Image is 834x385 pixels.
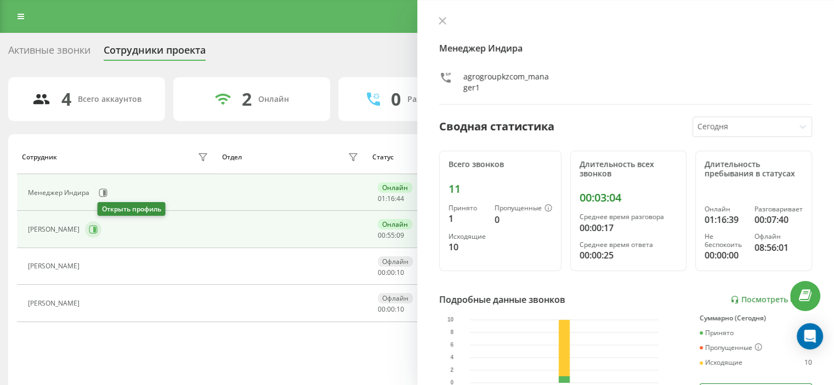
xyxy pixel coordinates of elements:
div: Исходящие [700,359,742,366]
div: Длительность пребывания в статусах [705,160,803,179]
span: 00 [378,231,385,240]
text: 6 [450,342,453,348]
div: Среднее время разговора [580,213,678,221]
div: 00:00:17 [580,221,678,234]
div: 0 [495,213,552,226]
a: Посмотреть отчет [730,295,812,304]
div: : : [378,306,404,313]
div: Принято [449,204,486,212]
span: 55 [387,231,395,240]
div: Статус [372,153,394,161]
span: 00 [378,268,385,277]
text: 4 [450,354,453,360]
div: 01:16:39 [705,213,746,226]
div: Сотрудник [22,153,57,161]
span: 00 [387,268,395,277]
div: Активные звонки [8,44,90,61]
div: 10 [804,359,812,366]
div: Пропущенные [495,204,552,213]
div: Онлайн [378,182,412,193]
text: 8 [450,329,453,335]
div: Онлайн [705,205,746,213]
div: Длительность всех звонков [580,160,678,179]
div: [PERSON_NAME] [28,226,82,233]
div: 2 [242,89,252,110]
div: Открыть профиль [98,202,166,216]
div: Всего аккаунтов [78,95,141,104]
div: 00:07:40 [754,213,803,226]
div: Менеджер Индира [28,189,92,197]
div: : : [378,232,404,239]
span: 16 [387,194,395,203]
div: 08:56:01 [754,241,803,254]
div: Сотрудники проекта [104,44,206,61]
div: Open Intercom Messenger [797,323,823,349]
div: Подробные данные звонков [439,293,565,306]
div: Не беспокоить [705,233,746,249]
span: 01 [378,194,385,203]
div: Среднее время ответа [580,241,678,249]
span: 00 [387,304,395,314]
span: 44 [396,194,404,203]
div: 1 [449,212,486,225]
div: Разговаривают [407,95,467,104]
div: Принято [700,329,734,337]
div: 4 [61,89,71,110]
div: 10 [449,240,486,254]
div: 00:00:25 [580,249,678,262]
text: 2 [450,367,453,373]
div: 00:00:00 [705,249,746,262]
div: 0 [391,89,401,110]
div: Офлайн [378,256,413,267]
div: Сводная статистика [439,118,554,135]
div: agrogroupkzcom_manager1 [463,71,549,93]
div: : : [378,195,404,203]
div: Исходящие [449,233,486,240]
div: 11 [449,182,552,196]
div: Онлайн [258,95,289,104]
span: 09 [396,231,404,240]
div: Офлайн [754,233,803,240]
span: 10 [396,268,404,277]
h4: Менеджер Индира [439,42,813,55]
div: : : [378,269,404,277]
div: Онлайн [378,219,412,229]
div: Пропущенные [700,343,762,352]
div: Отдел [222,153,242,161]
div: [PERSON_NAME] [28,300,82,307]
div: Разговаривает [754,205,803,213]
div: [PERSON_NAME] [28,262,82,270]
div: 00:03:04 [580,191,678,204]
span: 00 [378,304,385,314]
span: 10 [396,304,404,314]
text: 10 [447,317,454,323]
div: Суммарно (Сегодня) [700,314,812,322]
div: Офлайн [378,293,413,303]
div: Всего звонков [449,160,552,169]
